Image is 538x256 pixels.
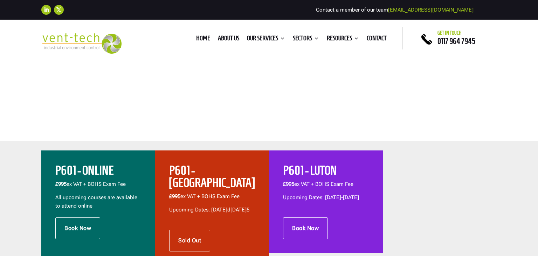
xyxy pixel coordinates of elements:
a: Resources [327,36,359,43]
p: ex VAT + BOHS Exam Fee [55,180,141,194]
p: Upcoming Dates: [DATE]d[DATE]5 [169,206,255,214]
a: Contact [367,36,387,43]
p: ex VAT + BOHS Exam Fee [169,193,255,206]
p: Upcoming Dates: [DATE]-[DATE] [283,194,369,202]
h2: P601 - LUTON [283,164,369,180]
span: Get in touch [437,30,462,36]
a: Our Services [247,36,285,43]
p: ex VAT + BOHS Exam Fee [283,180,369,194]
b: £995 [55,181,67,187]
a: Book Now [55,217,100,239]
a: Follow on LinkedIn [41,5,51,15]
img: 2023-09-27T08_35_16.549ZVENT-TECH---Clear-background [41,33,122,54]
span: £995 [169,193,180,200]
a: Sold Out [169,230,210,251]
span: Contact a member of our team [316,7,474,13]
a: Home [196,36,210,43]
h2: P601 - ONLINE [55,164,141,180]
a: Follow on X [54,5,64,15]
a: Book Now [283,217,328,239]
h2: P601 - [GEOGRAPHIC_DATA] [169,164,255,193]
a: 0117 964 7945 [437,37,475,45]
a: About us [218,36,239,43]
a: [EMAIL_ADDRESS][DOMAIN_NAME] [388,7,474,13]
span: £995 [283,181,294,187]
a: Sectors [293,36,319,43]
span: All upcoming courses are available to attend online [55,194,137,209]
